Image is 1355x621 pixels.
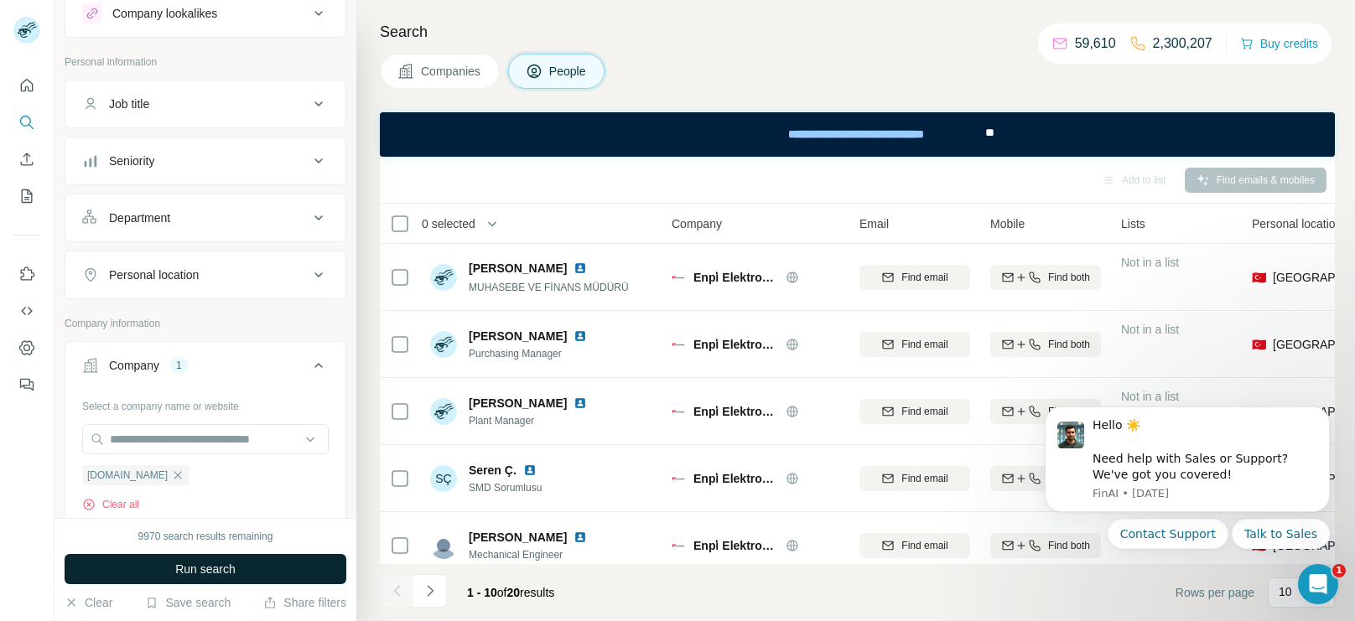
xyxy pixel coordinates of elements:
[169,358,189,373] div: 1
[263,594,346,611] button: Share filters
[467,586,554,599] span: results
[693,269,777,286] span: Enpi̇ Elektronik
[430,331,457,358] img: Avatar
[859,265,970,290] button: Find email
[990,332,1101,357] button: Find both
[82,497,139,512] button: Clear all
[901,404,947,419] span: Find email
[469,547,594,562] span: Mechanical Engineer
[421,63,482,80] span: Companies
[430,398,457,425] img: Avatar
[469,260,567,277] span: [PERSON_NAME]
[13,144,40,174] button: Enrich CSV
[574,329,587,343] img: LinkedIn logo
[672,271,685,284] img: Logo of Enpi̇ Elektronik
[859,399,970,424] button: Find email
[13,370,40,400] button: Feedback
[901,270,947,285] span: Find email
[1153,34,1212,54] p: 2,300,207
[109,210,170,226] div: Department
[1252,215,1342,232] span: Personal location
[380,112,1335,157] iframe: Banner
[65,594,112,611] button: Clear
[1048,270,1090,285] span: Find both
[1121,215,1145,232] span: Lists
[672,472,685,485] img: Logo of Enpi̇ Elektronik
[469,395,567,411] span: [PERSON_NAME]
[413,574,447,608] button: Navigate to next page
[1298,564,1338,604] iframe: Intercom live chat
[990,399,1101,424] button: Find both
[990,533,1101,558] button: Find both
[574,396,587,410] img: LinkedIn logo
[859,215,889,232] span: Email
[109,153,154,169] div: Seniority
[65,84,345,124] button: Job title
[109,357,159,374] div: Company
[1240,32,1318,55] button: Buy credits
[672,338,685,351] img: Logo of Enpi̇ Elektronik
[13,181,40,211] button: My lists
[65,141,345,181] button: Seniority
[990,265,1101,290] button: Find both
[1048,337,1090,352] span: Find both
[990,466,1101,491] button: Find both
[1075,34,1116,54] p: 59,610
[65,198,345,238] button: Department
[672,539,685,552] img: Logo of Enpi̇ Elektronik
[672,405,685,418] img: Logo of Enpi̇ Elektronik
[574,530,587,544] img: LinkedIn logo
[65,316,346,331] p: Company information
[430,465,457,492] div: SÇ
[901,337,947,352] span: Find email
[1252,336,1266,353] span: 🇹🇷
[469,282,629,293] span: MUHASEBE VE FİNANS MÜDÜRÜ
[469,413,594,428] span: Plant Manager
[65,345,345,392] button: Company1
[1121,256,1179,269] span: Not in a list
[175,561,236,577] span: Run search
[13,259,40,289] button: Use Surfe on LinkedIn
[574,261,587,275] img: LinkedIn logo
[1121,323,1179,336] span: Not in a list
[13,107,40,137] button: Search
[693,537,777,554] span: Enpi̇ Elektronik
[901,538,947,553] span: Find email
[467,586,497,599] span: 1 - 10
[13,296,40,326] button: Use Surfe API
[693,336,777,353] span: Enpi̇ Elektronik
[469,480,543,495] span: SMD Sorumlusu
[65,54,346,70] p: Personal information
[1020,386,1355,613] iframe: Intercom notifications message
[469,346,594,361] span: Purchasing Manager
[497,586,507,599] span: of
[672,215,722,232] span: Company
[109,96,149,112] div: Job title
[430,264,457,291] img: Avatar
[145,594,231,611] button: Save search
[138,529,273,544] div: 9970 search results remaining
[13,70,40,101] button: Quick start
[380,20,1335,44] h4: Search
[469,328,567,344] span: [PERSON_NAME]
[1332,564,1346,577] span: 1
[523,463,537,477] img: LinkedIn logo
[859,533,970,558] button: Find email
[422,215,475,232] span: 0 selected
[693,403,777,420] span: Enpi̇ Elektronik
[859,466,970,491] button: Find email
[693,470,777,487] span: Enpi̇ Elektronik
[65,554,346,584] button: Run search
[469,529,567,546] span: [PERSON_NAME]
[469,462,517,479] span: Seren Ç.
[901,471,947,486] span: Find email
[13,333,40,363] button: Dashboard
[549,63,588,80] span: People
